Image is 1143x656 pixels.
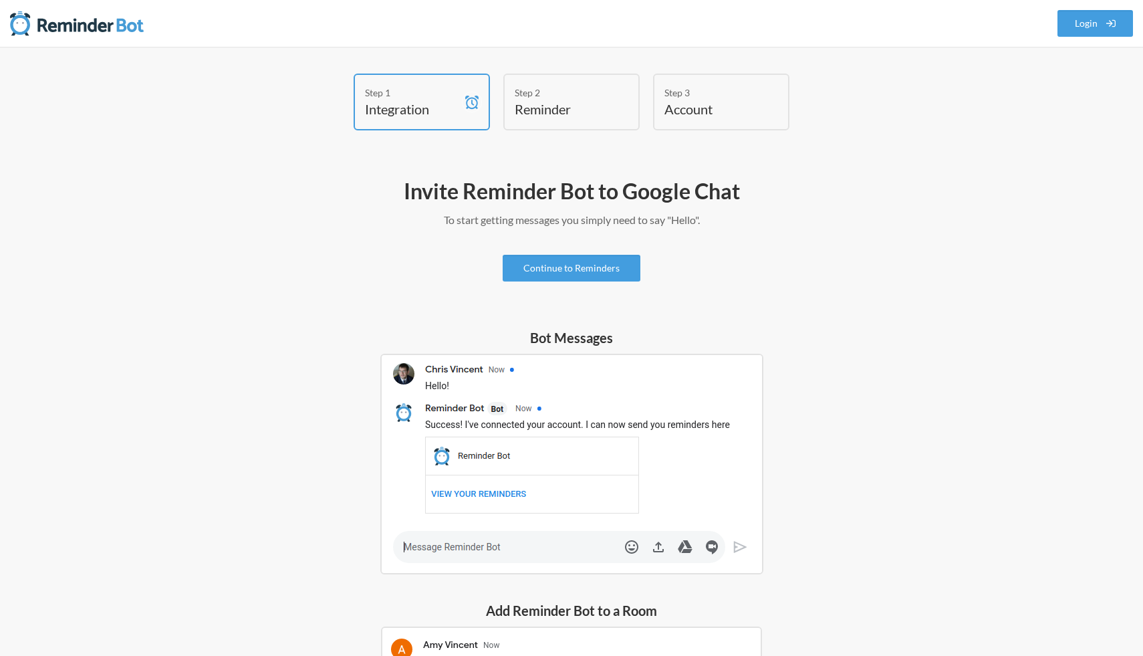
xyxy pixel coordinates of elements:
[184,177,959,205] h2: Invite Reminder Bot to Google Chat
[380,328,763,347] h5: Bot Messages
[365,100,459,118] h4: Integration
[503,255,640,282] a: Continue to Reminders
[365,86,459,100] div: Step 1
[515,86,608,100] div: Step 2
[10,10,144,37] img: Reminder Bot
[184,212,959,228] p: To start getting messages you simply need to say "Hello".
[1057,10,1134,37] a: Login
[381,601,762,620] h5: Add Reminder Bot to a Room
[664,86,758,100] div: Step 3
[664,100,758,118] h4: Account
[515,100,608,118] h4: Reminder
